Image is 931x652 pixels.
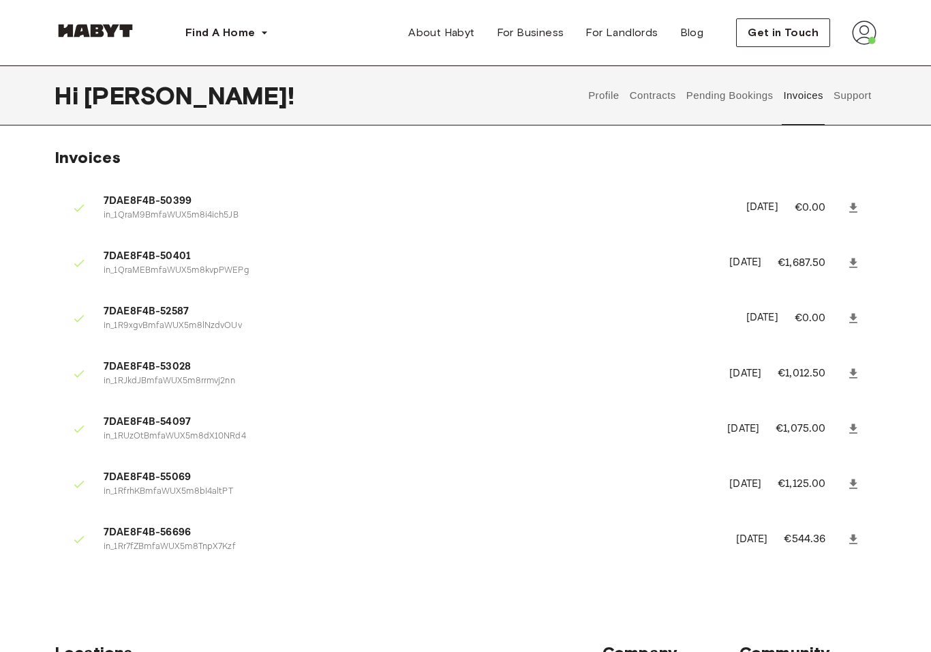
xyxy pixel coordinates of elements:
button: Contracts [628,65,677,125]
button: Profile [587,65,622,125]
span: Blog [680,25,704,41]
span: For Landlords [585,25,658,41]
p: €1,075.00 [776,421,844,437]
span: For Business [497,25,564,41]
span: 7DAE8F4B-50401 [104,249,713,265]
button: Invoices [782,65,825,125]
p: [DATE] [729,477,761,492]
p: [DATE] [746,200,778,216]
p: €1,125.00 [778,476,844,492]
p: [DATE] [727,421,759,437]
span: About Habyt [408,25,474,41]
p: in_1RUzOtBmfaWUX5m8dX10NRd4 [104,430,711,443]
span: Invoices [55,147,121,167]
p: [DATE] [729,366,761,382]
p: in_1Rr7fZBmfaWUX5m8TnpX7Kzf [104,541,720,554]
p: in_1QraM9BmfaWUX5m8i4ich5JB [104,209,730,222]
span: 7DAE8F4B-50399 [104,194,730,209]
span: Get in Touch [748,25,819,41]
p: €0.00 [795,310,844,327]
button: Pending Bookings [684,65,775,125]
span: 7DAE8F4B-52587 [104,304,730,320]
span: [PERSON_NAME] ! [84,81,294,110]
img: Habyt [55,24,136,38]
p: in_1R9xgvBmfaWUX5m8lNzdvOUv [104,320,730,333]
p: [DATE] [746,310,778,326]
p: €1,012.50 [778,366,844,382]
span: 7DAE8F4B-55069 [104,470,713,486]
span: Find A Home [185,25,255,41]
a: For Landlords [575,19,669,46]
p: €544.36 [784,531,844,548]
p: €1,687.50 [778,255,844,271]
img: avatar [852,20,876,45]
span: 7DAE8F4B-56696 [104,525,720,541]
p: [DATE] [729,255,761,271]
button: Find A Home [174,19,279,46]
span: 7DAE8F4B-53028 [104,359,713,375]
p: in_1RfrhKBmfaWUX5m8bI4altPT [104,486,713,499]
div: user profile tabs [583,65,876,125]
p: [DATE] [736,532,768,548]
a: Blog [669,19,715,46]
a: For Business [486,19,575,46]
p: in_1RJkdJBmfaWUX5m8rrmvj2nn [104,375,713,388]
a: About Habyt [397,19,485,46]
span: Hi [55,81,84,110]
p: in_1QraMEBmfaWUX5m8kvpPWEPg [104,265,713,278]
button: Get in Touch [736,18,830,47]
button: Support [831,65,873,125]
span: 7DAE8F4B-54097 [104,415,711,430]
p: €0.00 [795,200,844,216]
